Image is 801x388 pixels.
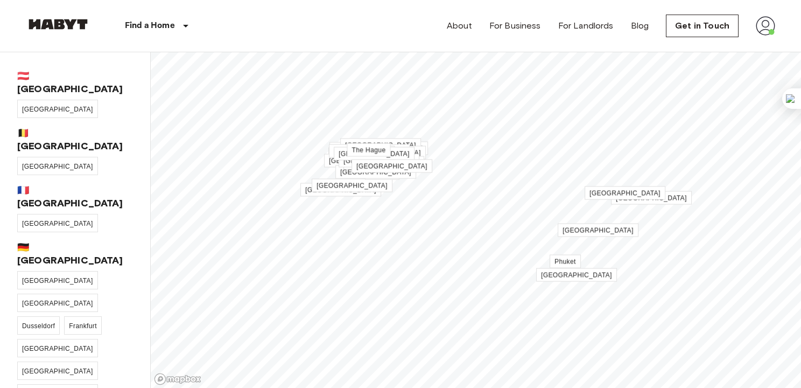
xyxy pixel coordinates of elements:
[300,185,381,196] div: Map marker
[347,143,391,157] a: The Hague
[328,148,409,161] a: [GEOGRAPHIC_DATA]
[536,268,617,282] a: [GEOGRAPHIC_DATA]
[611,193,692,204] div: Map marker
[328,149,409,161] div: Map marker
[17,316,60,335] a: Dusseldorf
[17,294,98,312] a: [GEOGRAPHIC_DATA]
[64,316,102,335] a: Frankfurt
[339,156,419,167] div: Map marker
[22,368,93,375] span: [GEOGRAPHIC_DATA]
[22,106,93,113] span: [GEOGRAPHIC_DATA]
[324,156,405,167] div: Map marker
[343,158,424,169] div: Map marker
[335,165,416,179] a: [GEOGRAPHIC_DATA]
[541,272,612,279] span: [GEOGRAPHIC_DATA]
[334,147,414,161] a: [GEOGRAPHIC_DATA]
[536,270,617,281] div: Map marker
[324,154,405,168] a: [GEOGRAPHIC_DATA]
[334,149,414,160] div: Map marker
[352,145,423,153] span: [GEOGRAPHIC_DATA]
[365,168,399,179] div: Map marker
[17,241,133,267] span: 🇩🇪 [GEOGRAPHIC_DATA]
[347,145,391,156] div: Map marker
[558,225,638,237] div: Map marker
[489,19,541,32] a: For Business
[22,322,55,330] span: Dusseldorf
[558,224,638,237] a: [GEOGRAPHIC_DATA]
[340,169,411,176] span: [GEOGRAPHIC_DATA]
[22,345,93,352] span: [GEOGRAPHIC_DATA]
[329,157,400,165] span: [GEOGRAPHIC_DATA]
[17,184,133,210] span: 🇫🇷 [GEOGRAPHIC_DATA]
[447,19,472,32] a: About
[343,157,414,165] span: [GEOGRAPHIC_DATA]
[17,70,133,95] span: 🇦🇹 [GEOGRAPHIC_DATA]
[22,300,93,307] span: [GEOGRAPHIC_DATA]
[125,19,175,32] p: Find a Home
[339,150,410,158] span: [GEOGRAPHIC_DATA]
[352,161,432,172] div: Map marker
[17,214,98,232] a: [GEOGRAPHIC_DATA]
[312,179,392,192] a: [GEOGRAPHIC_DATA]
[329,144,410,155] div: Map marker
[69,322,97,330] span: Frankfurt
[17,339,98,357] a: [GEOGRAPHIC_DATA]
[756,16,775,36] img: avatar
[329,144,410,158] a: [GEOGRAPHIC_DATA]
[356,163,427,170] span: [GEOGRAPHIC_DATA]
[554,258,576,266] span: Phuket
[589,190,661,197] span: [GEOGRAPHIC_DATA]
[17,362,98,380] a: [GEOGRAPHIC_DATA]
[631,19,649,32] a: Blog
[17,100,98,118] a: [GEOGRAPHIC_DATA]
[585,186,665,200] a: [GEOGRAPHIC_DATA]
[300,183,381,197] a: [GEOGRAPHIC_DATA]
[26,19,90,30] img: Habyt
[550,255,581,268] a: Phuket
[340,140,421,151] div: Map marker
[345,142,416,149] span: [GEOGRAPHIC_DATA]
[17,127,133,153] span: 🇧🇪 [GEOGRAPHIC_DATA]
[17,157,98,175] a: [GEOGRAPHIC_DATA]
[550,257,581,268] div: Map marker
[339,154,419,168] a: [GEOGRAPHIC_DATA]
[317,182,388,190] span: [GEOGRAPHIC_DATA]
[17,271,98,289] a: [GEOGRAPHIC_DATA]
[352,147,386,154] span: The Hague
[329,146,410,157] div: Map marker
[22,163,93,170] span: [GEOGRAPHIC_DATA]
[329,142,410,156] a: [GEOGRAPHIC_DATA]
[154,373,201,385] a: Mapbox logo
[616,195,687,202] span: [GEOGRAPHIC_DATA]
[585,188,665,199] div: Map marker
[312,181,392,192] div: Map marker
[563,227,634,234] span: [GEOGRAPHIC_DATA]
[350,149,421,157] span: [GEOGRAPHIC_DATA]
[22,277,93,285] span: [GEOGRAPHIC_DATA]
[352,160,432,173] a: [GEOGRAPHIC_DATA]
[335,167,416,178] div: Map marker
[666,15,739,37] a: Get in Touch
[340,138,421,152] a: [GEOGRAPHIC_DATA]
[305,186,376,194] span: [GEOGRAPHIC_DATA]
[22,220,93,227] span: [GEOGRAPHIC_DATA]
[558,19,614,32] a: For Landlords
